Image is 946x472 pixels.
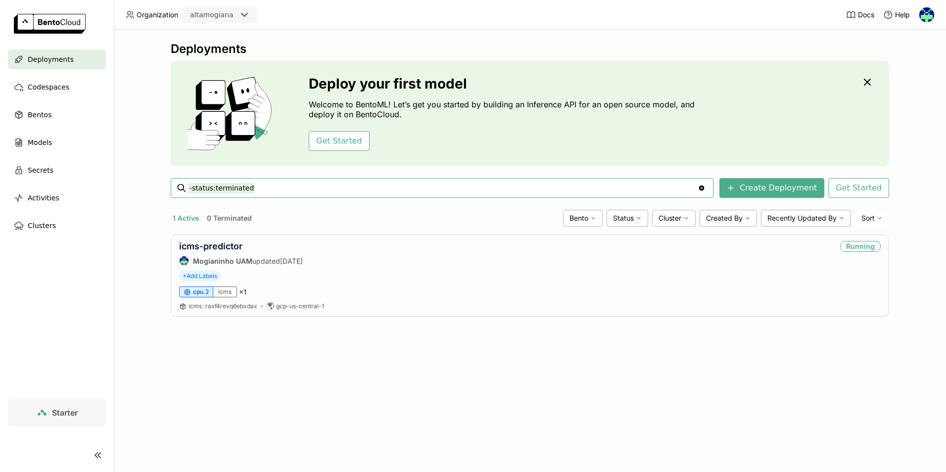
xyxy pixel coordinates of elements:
span: : [203,302,204,310]
a: Codespaces [8,77,106,97]
button: 0 Terminated [205,212,254,225]
svg: Clear value [698,184,706,192]
a: Bentos [8,105,106,125]
span: Activities [28,192,59,204]
input: Search [189,180,698,196]
div: Status [607,210,648,227]
span: Clusters [28,220,56,232]
span: Sort [861,214,875,223]
span: cpu.2 [193,288,209,296]
button: Get Started [309,131,370,151]
button: Get Started [828,178,889,198]
a: icms:ravf4revq6ebxdax [189,302,257,310]
div: altamogiana [190,10,234,20]
div: Recently Updated By [761,210,851,227]
strong: Mogianinho UAM [193,257,252,265]
img: Mogianinho UAM [180,256,189,265]
a: Secrets [8,160,106,180]
a: Deployments [8,49,106,69]
span: Created By [706,214,743,223]
span: gcp-us-central-1 [276,302,324,310]
button: 1 Active [171,212,201,225]
div: icms [213,286,237,297]
a: icms-predictor [179,241,242,251]
div: Running [840,241,881,252]
span: Deployments [28,53,74,65]
div: Cluster [652,210,696,227]
span: Bentos [28,109,51,121]
span: Starter [52,408,78,418]
a: Models [8,133,106,152]
div: Sort [855,210,889,227]
div: updated [179,256,303,266]
a: Activities [8,188,106,208]
div: Created By [700,210,757,227]
h3: Deploy your first model [309,76,700,92]
button: Create Deployment [719,178,824,198]
span: Models [28,137,52,148]
span: Organization [137,10,178,19]
span: Status [613,214,634,223]
img: Mogianinho UAM [919,7,934,22]
span: Cluster [659,214,681,223]
span: [DATE] [280,257,303,265]
span: Docs [858,10,874,19]
span: × 1 [239,287,246,296]
span: Bento [569,214,588,223]
span: Secrets [28,164,53,176]
span: icms ravf4revq6ebxdax [189,302,257,310]
span: Codespaces [28,81,69,93]
a: Docs [846,10,874,20]
div: Help [883,10,910,20]
a: Clusters [8,216,106,236]
span: Help [895,10,910,19]
img: logo [14,14,86,34]
span: Recently Updated By [767,214,837,223]
span: +Add Labels [179,271,221,282]
input: Selected altamogiana. [235,10,236,20]
div: Bento [563,210,603,227]
p: Welcome to BentoML! Let’s get you started by building an Inference API for an open source model, ... [309,99,700,119]
a: Starter [8,399,106,426]
img: cover onboarding [179,76,285,150]
div: Deployments [171,42,889,56]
